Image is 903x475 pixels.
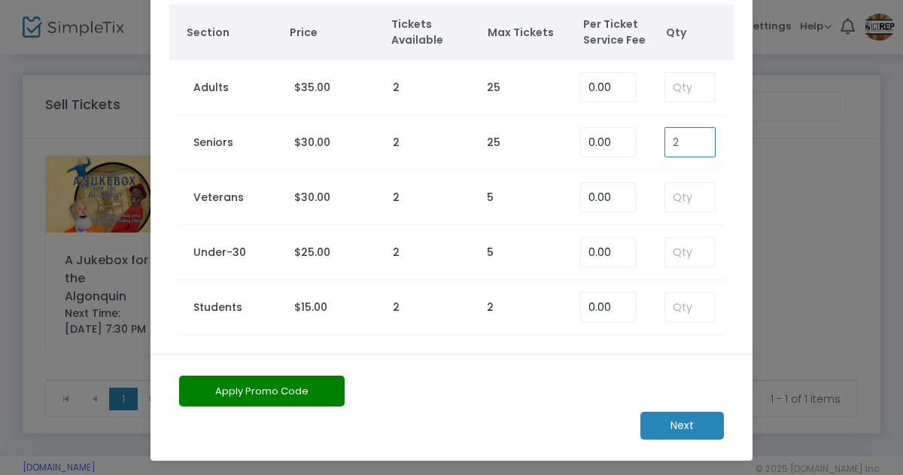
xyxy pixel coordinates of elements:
span: $30.00 [294,135,330,150]
label: 5 [487,245,494,260]
label: Veterans [193,190,244,206]
input: Qty [665,238,715,266]
label: 2 [393,80,400,96]
label: 2 [393,245,400,260]
input: Enter Service Fee [581,238,635,266]
span: $35.00 [294,80,330,95]
label: 2 [487,300,494,315]
input: Enter Service Fee [581,183,635,212]
span: Per Ticket Service Fee [583,17,658,48]
label: 25 [487,80,500,96]
label: Seniors [193,135,233,151]
label: 5 [487,190,494,206]
input: Qty [665,293,715,321]
m-button: Next [640,412,724,440]
span: Tickets Available [391,17,473,48]
span: $25.00 [294,245,330,260]
input: Enter Service Fee [581,128,635,157]
label: Under-30 [193,245,246,260]
input: Qty [665,128,715,157]
span: Section [187,25,275,41]
span: $30.00 [294,190,330,205]
span: Price [290,25,376,41]
label: 2 [393,135,400,151]
input: Qty [665,183,715,212]
input: Enter Service Fee [581,293,635,321]
span: Max Tickets [488,25,569,41]
button: Apply Promo Code [179,376,345,406]
label: Adults [193,80,229,96]
label: 25 [487,135,500,151]
input: Qty [665,73,715,102]
label: 2 [393,190,400,206]
input: Enter Service Fee [581,73,635,102]
label: 2 [393,300,400,315]
span: Qty [666,25,726,41]
span: $15.00 [294,300,327,315]
label: Students [193,300,242,315]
